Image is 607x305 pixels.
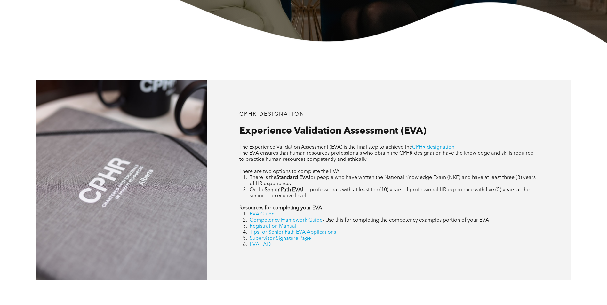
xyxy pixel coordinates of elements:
span: The Experience Validation Assessment (EVA) is the final step to achieve the [239,145,412,150]
a: EVA Guide [250,212,275,217]
span: There is the [250,175,276,180]
span: Or the [250,187,265,192]
a: Registration Manual [250,224,296,229]
a: CPHR designation. [412,145,456,150]
strong: Standard EVA [276,175,309,180]
span: The EVA ensures that human resources professionals who obtain the CPHR designation have the knowl... [239,151,534,162]
strong: Senior Path EVA [265,187,302,192]
span: Experience Validation Assessment (EVA) [239,126,426,136]
a: Tips for Senior Path EVA Applications [250,230,336,235]
span: There are two options to complete the EVA [239,169,339,174]
span: for people who have written the National Knowledge Exam (NKE) and have at least three (3) years o... [250,175,536,186]
strong: Resources for completing your EVA [239,206,322,211]
a: EVA FAQ [250,242,271,247]
span: for professionals with at least ten (10) years of professional HR experience with five (5) years ... [250,187,530,199]
span: CPHR DESIGNATION [239,112,305,117]
a: Supervisor Signature Page [250,236,311,241]
a: Competency Framework Guide [250,218,323,223]
span: - Use this for completing the competency examples portion of your EVA [323,218,489,223]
